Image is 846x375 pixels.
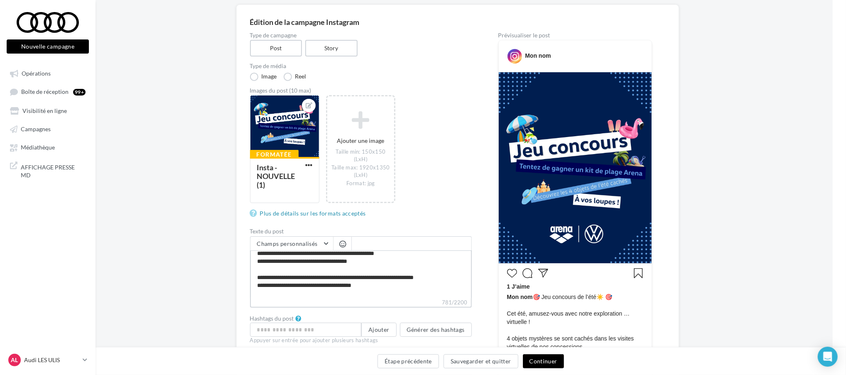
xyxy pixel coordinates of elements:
div: Appuyer sur entrée pour ajouter plusieurs hashtags [250,337,472,344]
div: Prévisualiser le post [498,32,652,38]
div: Insta - NOUVELLE (1) [257,163,295,189]
button: Continuer [523,354,564,368]
button: Nouvelle campagne [7,39,89,54]
label: Type de média [250,63,472,69]
span: Boîte de réception [21,88,69,96]
div: Images du post (10 max) [250,88,472,93]
button: Ajouter [361,323,396,337]
svg: Partager la publication [538,268,548,278]
div: Open Intercom Messenger [818,347,838,367]
label: Hashtags du post [250,316,294,321]
label: Texte du post [250,228,472,234]
label: Story [305,40,358,56]
label: Image [250,73,277,81]
a: Boîte de réception99+ [5,84,91,99]
a: Campagnes [5,121,91,136]
label: Post [250,40,302,56]
div: 99+ [73,89,86,96]
a: AFFICHAGE PRESSE MD [5,158,91,183]
a: Opérations [5,66,91,81]
a: AL Audi LES ULIS [7,352,89,368]
svg: Commenter [522,268,532,278]
label: 781/2200 [250,298,472,308]
div: Édition de la campagne Instagram [250,18,665,26]
a: Visibilité en ligne [5,103,91,118]
div: 1 J’aime [507,282,643,293]
svg: J’aime [507,268,517,278]
label: Reel [284,73,307,81]
button: Étape précédente [378,354,439,368]
a: Médiathèque [5,140,91,154]
svg: Enregistrer [633,268,643,278]
button: Générer des hashtags [400,323,472,337]
span: AFFICHAGE PRESSE MD [21,162,86,179]
div: Formatée [250,150,299,159]
span: Opérations [22,70,51,77]
span: Campagnes [21,125,51,132]
span: Mon nom [507,294,533,300]
button: Champs personnalisés [250,237,333,251]
span: AL [11,356,18,364]
div: Mon nom [525,51,551,60]
p: Audi LES ULIS [24,356,79,364]
span: Champs personnalisés [257,240,318,247]
span: Médiathèque [21,144,55,151]
span: Visibilité en ligne [22,107,67,114]
button: Sauvegarder et quitter [444,354,518,368]
a: Plus de détails sur les formats acceptés [250,208,369,218]
label: Type de campagne [250,32,472,38]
